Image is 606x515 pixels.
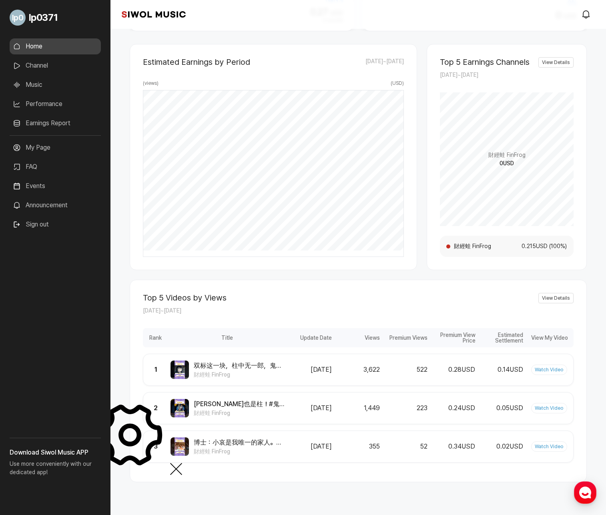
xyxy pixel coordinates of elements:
[20,266,34,272] span: Home
[579,6,595,22] a: modal.notifications
[538,57,574,68] a: View Details
[10,159,101,175] a: FAQ
[143,307,181,314] span: [DATE] ~ [DATE]
[510,242,548,250] span: 0.215 USD
[10,77,101,93] a: Music
[538,293,574,303] a: View Details
[10,96,101,112] a: Performance
[10,58,101,74] a: Channel
[10,115,101,131] a: Earnings Report
[118,266,138,272] span: Settings
[143,57,250,67] h2: Estimated Earnings by Period
[66,266,90,273] span: Messages
[10,140,101,156] a: My Page
[500,159,514,168] span: 0 USD
[10,178,101,194] a: Events
[143,293,227,303] h2: Top 5 Videos by Views
[548,242,567,250] span: ( 100 %)
[365,57,404,67] span: [DATE] ~ [DATE]
[440,72,478,78] span: [DATE] ~ [DATE]
[53,254,103,274] a: Messages
[391,80,404,87] span: ( USD )
[2,254,53,274] a: Home
[103,254,154,274] a: Settings
[10,216,52,232] button: Sign out
[440,57,530,67] h2: Top 5 Earnings Channels
[10,448,101,457] h3: Download Siwol Music APP
[10,197,101,213] a: Announcement
[143,80,159,87] span: ( views )
[488,151,526,159] span: 財經蛙 FinFrog
[453,242,510,250] span: 財經蛙 FinFrog
[10,6,101,29] a: Go to My Profile
[10,38,101,54] a: Home
[10,457,101,483] p: Use more conveniently with our dedicated app!
[29,10,58,25] span: lp0371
